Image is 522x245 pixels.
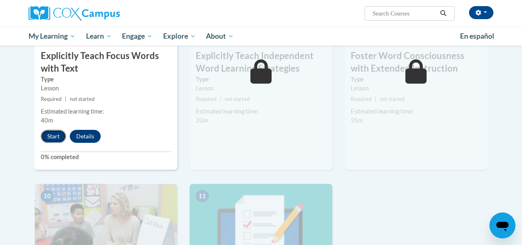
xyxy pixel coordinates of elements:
[163,31,196,41] span: Explore
[29,31,75,41] span: My Learning
[196,84,326,93] div: Lesson
[351,84,481,93] div: Lesson
[190,50,332,75] h3: Explicitly Teach Independent Word Learning Strategies
[122,31,153,41] span: Engage
[29,6,120,21] img: Cox Campus
[489,212,515,238] iframe: Button to launch messaging window
[35,50,177,75] h3: Explicitly Teach Focus Words with Text
[196,75,326,84] label: Type
[65,96,66,102] span: |
[372,9,437,18] input: Search Courses
[41,96,62,102] span: Required
[86,31,112,41] span: Learn
[41,117,53,124] span: 40m
[196,107,326,116] div: Estimated learning time:
[220,96,221,102] span: |
[41,190,54,202] span: 10
[70,130,101,143] button: Details
[380,96,405,102] span: not started
[81,27,117,46] a: Learn
[455,28,500,45] a: En español
[351,107,481,116] div: Estimated learning time:
[29,6,175,21] a: Cox Campus
[70,96,95,102] span: not started
[469,6,493,19] button: Account Settings
[117,27,158,46] a: Engage
[345,50,487,75] h3: Foster Word Consciousness with Extended Instruction
[41,107,171,116] div: Estimated learning time:
[437,9,449,18] button: Search
[196,190,209,202] span: 11
[196,96,217,102] span: Required
[375,96,376,102] span: |
[351,96,372,102] span: Required
[196,117,208,124] span: 20m
[41,84,171,93] div: Lesson
[201,27,239,46] a: About
[22,27,500,46] div: Main menu
[225,96,250,102] span: not started
[460,32,494,40] span: En español
[206,31,234,41] span: About
[41,75,171,84] label: Type
[351,75,481,84] label: Type
[158,27,201,46] a: Explore
[23,27,81,46] a: My Learning
[41,153,171,162] label: 0% completed
[41,130,66,143] button: Start
[351,117,363,124] span: 35m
